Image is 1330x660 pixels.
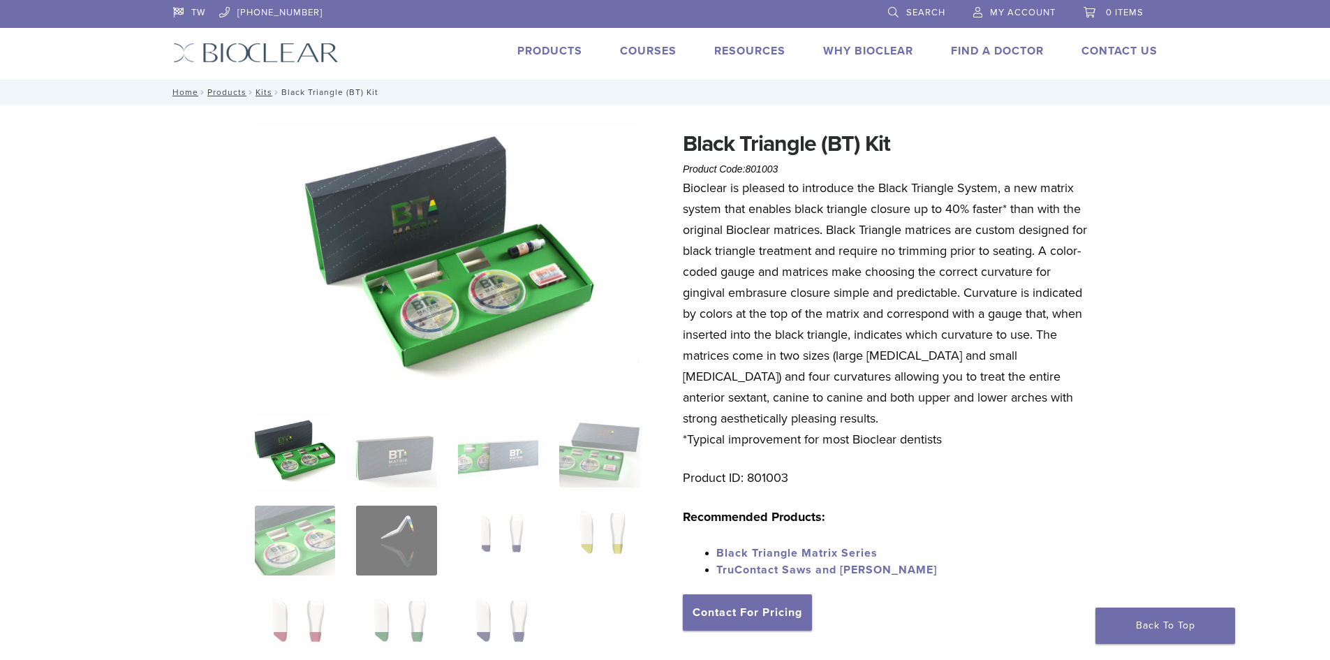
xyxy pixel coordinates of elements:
span: / [246,89,256,96]
p: Bioclear is pleased to introduce the Black Triangle System, a new matrix system that enables blac... [683,177,1093,450]
a: Find A Doctor [951,44,1044,58]
span: 0 items [1106,7,1144,18]
a: Contact Us [1081,44,1158,58]
span: / [198,89,207,96]
img: Black Triangle (BT) Kit - Image 4 [559,418,640,487]
a: Resources [714,44,785,58]
span: 801003 [746,163,778,175]
span: Search [906,7,945,18]
a: Products [207,87,246,97]
nav: Black Triangle (BT) Kit [163,80,1168,105]
a: Courses [620,44,677,58]
p: Product ID: 801003 [683,467,1093,488]
span: My Account [990,7,1056,18]
a: Contact For Pricing [683,594,812,631]
img: Black Triangle (BT) Kit - Image 6 [356,506,436,575]
img: Intro-Black-Triangle-Kit-6-Copy-e1548792917662-324x324.jpg [255,418,335,487]
a: TruContact Saws and [PERSON_NAME] [716,563,937,577]
a: Kits [256,87,272,97]
img: Bioclear [173,43,339,63]
span: Product Code: [683,163,778,175]
a: Home [168,87,198,97]
strong: Recommended Products: [683,509,825,525]
a: Black Triangle Matrix Series [716,546,878,560]
img: Black Triangle (BT) Kit - Image 8 [565,506,635,575]
img: Black Triangle (BT) Kit - Image 3 [458,418,538,487]
a: Back To Top [1095,608,1235,644]
a: Why Bioclear [823,44,913,58]
img: Intro Black Triangle Kit-6 - Copy [255,127,640,399]
img: Black Triangle (BT) Kit - Image 7 [464,506,533,575]
img: Black Triangle (BT) Kit - Image 5 [255,506,335,575]
a: Products [517,44,582,58]
img: Black Triangle (BT) Kit - Image 2 [356,418,436,487]
span: / [272,89,281,96]
h1: Black Triangle (BT) Kit [683,127,1093,161]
